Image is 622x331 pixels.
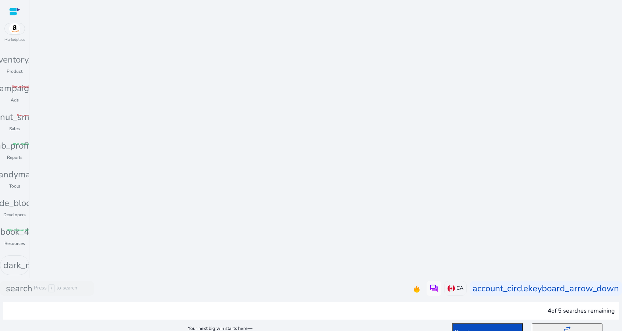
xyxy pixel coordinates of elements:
span: keyboard_arrow_down [528,282,619,295]
span: / [48,284,55,292]
p: Press to search [34,284,77,292]
span: fiber_manual_record [12,85,39,89]
img: ca.svg [448,285,455,292]
span: fiber_manual_record [17,113,44,118]
span: book_4 [0,225,29,238]
span: dark_mode [3,259,48,272]
p: Marketplace [4,37,25,43]
p: Product [7,68,22,75]
p: Reports [7,154,22,161]
p: Ads [11,97,19,103]
span: search [6,282,32,295]
p: Sales [9,125,20,132]
img: amazon.svg [5,23,25,34]
p: Developers [3,211,26,218]
span: fiber_manual_record [7,228,33,232]
span: account_circle [473,282,528,295]
p: Tools [9,183,20,189]
div: of 5 searches remaining [548,306,615,315]
span: 4 [548,307,551,315]
span: fiber_manual_record [13,142,40,146]
p: Resources [4,240,25,247]
p: CA [456,284,463,292]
